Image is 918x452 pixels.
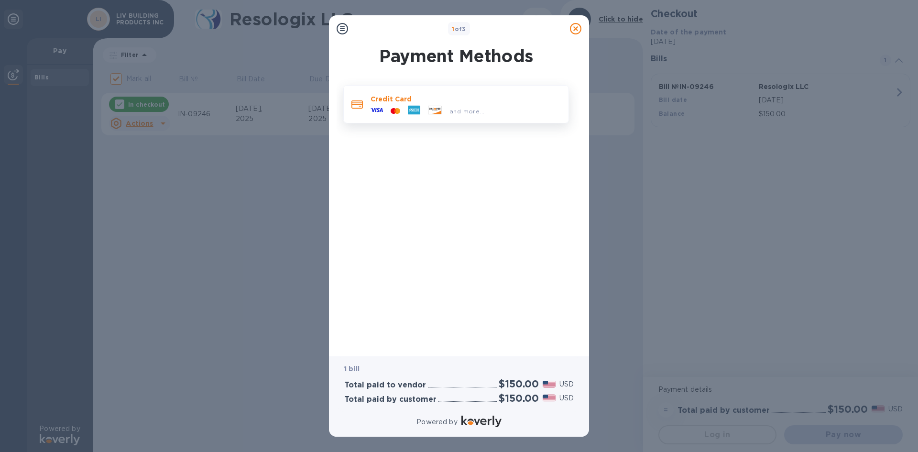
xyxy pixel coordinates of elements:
b: of 3 [452,25,466,33]
img: Logo [461,416,502,427]
p: Credit Card [371,94,561,104]
span: and more... [449,108,484,115]
h2: $150.00 [499,392,539,404]
p: USD [559,393,574,403]
h2: $150.00 [499,378,539,390]
h1: Payment Methods [341,46,571,66]
img: USD [543,381,556,387]
b: 1 bill [344,365,360,373]
span: 1 [452,25,454,33]
p: Powered by [416,417,457,427]
img: USD [543,395,556,401]
p: USD [559,379,574,389]
h3: Total paid to vendor [344,381,426,390]
h3: Total paid by customer [344,395,437,404]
